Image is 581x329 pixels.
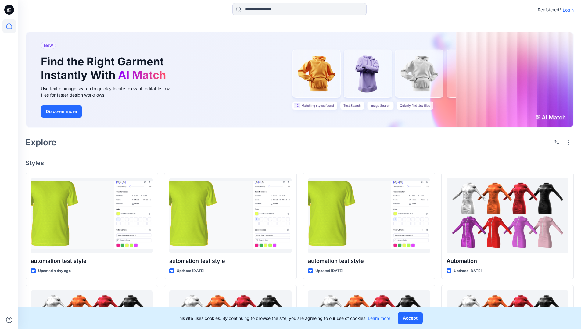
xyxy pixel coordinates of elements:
[563,7,574,13] p: Login
[169,178,291,253] a: automation test style
[368,316,390,321] a: Learn more
[538,6,561,13] p: Registered?
[44,42,53,49] span: New
[41,85,178,98] div: Use text or image search to quickly locate relevant, editable .bw files for faster design workflows.
[26,159,574,167] h4: Styles
[169,257,291,265] p: automation test style
[177,315,390,321] p: This site uses cookies. By continuing to browse the site, you are agreeing to our use of cookies.
[31,257,153,265] p: automation test style
[118,68,166,82] span: AI Match
[26,137,56,147] h2: Explore
[454,268,482,274] p: Updated [DATE]
[447,257,568,265] p: Automation
[308,178,430,253] a: automation test style
[31,178,153,253] a: automation test style
[41,55,169,81] h1: Find the Right Garment Instantly With
[398,312,423,324] button: Accept
[38,268,71,274] p: Updated a day ago
[315,268,343,274] p: Updated [DATE]
[41,105,82,118] button: Discover more
[177,268,204,274] p: Updated [DATE]
[308,257,430,265] p: automation test style
[447,178,568,253] a: Automation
